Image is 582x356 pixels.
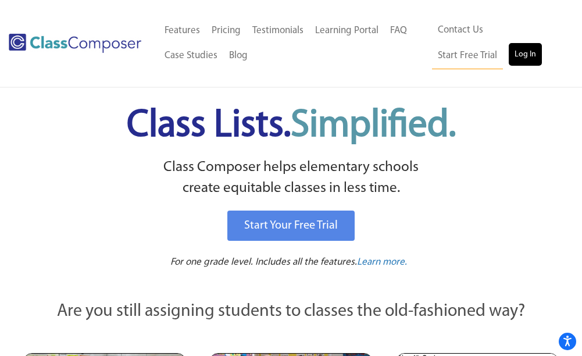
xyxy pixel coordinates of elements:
a: Pricing [206,18,247,44]
a: Start Free Trial [432,43,503,69]
span: Start Your Free Trial [244,220,338,232]
p: Are you still assigning students to classes the old-fashioned way? [23,299,559,325]
span: Learn more. [357,257,407,267]
nav: Header Menu [159,18,433,69]
span: Class Lists. [127,107,456,145]
a: Blog [223,43,253,69]
a: Log In [509,43,542,66]
a: Learning Portal [309,18,384,44]
a: Features [159,18,206,44]
a: Case Studies [159,43,223,69]
a: Learn more. [357,255,407,270]
span: Simplified. [291,107,456,145]
span: For one grade level. Includes all the features. [170,257,357,267]
nav: Header Menu [432,17,565,69]
a: Contact Us [432,17,489,43]
p: Class Composer helps elementary schools create equitable classes in less time. [12,157,570,200]
a: Testimonials [247,18,309,44]
a: FAQ [384,18,413,44]
a: Start Your Free Trial [227,211,355,241]
img: Class Composer [9,34,141,53]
